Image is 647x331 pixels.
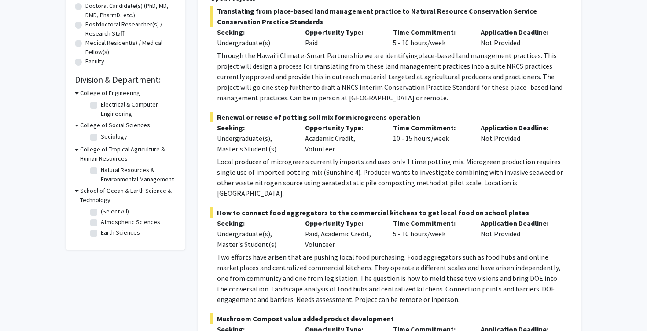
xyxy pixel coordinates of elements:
p: Time Commitment: [393,218,468,228]
label: Doctoral Candidate(s) (PhD, MD, DMD, PharmD, etc.) [85,1,176,20]
div: Not Provided [474,218,562,250]
div: 5 - 10 hours/week [386,218,474,250]
div: 10 - 15 hours/week [386,122,474,154]
span: Mushroom Compost value added product development [210,313,569,324]
p: Application Deadline: [481,122,555,133]
p: Time Commitment: [393,27,468,37]
iframe: Chat [7,291,37,324]
div: Undergraduate(s), Master's Student(s) [217,228,292,250]
p: Time Commitment: [393,122,468,133]
div: Not Provided [474,27,562,48]
span: Two efforts have arisen that are pushing local food purchasing. Food aggregators such as food hub... [217,253,560,304]
div: Not Provided [474,122,562,154]
label: Electrical & Computer Engineering [101,100,174,118]
label: Natural Resources & Environmental Management [101,165,174,184]
span: Renewal or reuse of potting soil mix for microgreens operation [210,112,569,122]
span: Translating from place-based land management practice to Natural Resource Conservation Service Co... [210,6,569,27]
p: Opportunity Type: [305,27,380,37]
p: Seeking: [217,122,292,133]
span: How to connect food aggregators to the commercial kitchens to get local food on school plates [210,207,569,218]
p: Opportunity Type: [305,218,380,228]
label: Sociology [101,132,127,141]
label: Earth Sciences [101,228,140,237]
p: Seeking: [217,218,292,228]
h3: College of Social Sciences [80,121,150,130]
h3: College of Engineering [80,88,140,98]
p: Local producer of microgreens currently imports and uses only 1 time potting mix. Microgreen prod... [217,156,569,199]
label: Atmospheric Sciences [101,217,160,227]
label: (Select All) [101,207,129,216]
div: Paid, Academic Credit, Volunteer [298,218,386,250]
div: Paid [298,27,386,48]
label: Faculty [85,57,104,66]
div: Undergraduate(s) [217,37,292,48]
h3: School of Ocean & Earth Science & Technology [80,186,176,205]
p: Seeking: [217,27,292,37]
div: Academic Credit, Volunteer [298,122,386,154]
div: 5 - 10 hours/week [386,27,474,48]
label: Medical Resident(s) / Medical Fellow(s) [85,38,176,57]
p: Application Deadline: [481,218,555,228]
h3: College of Tropical Agriculture & Human Resources [80,145,176,163]
p: Through the Hawaiʻi Climate-Smart Partnership we are identifying [217,50,569,103]
div: Undergraduate(s), Master's Student(s) [217,133,292,154]
p: Opportunity Type: [305,122,380,133]
label: Postdoctoral Researcher(s) / Research Staff [85,20,176,38]
h2: Division & Department: [75,74,176,85]
span: place-based land management practices. This project will design a process for translating from th... [217,51,562,102]
p: Application Deadline: [481,27,555,37]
